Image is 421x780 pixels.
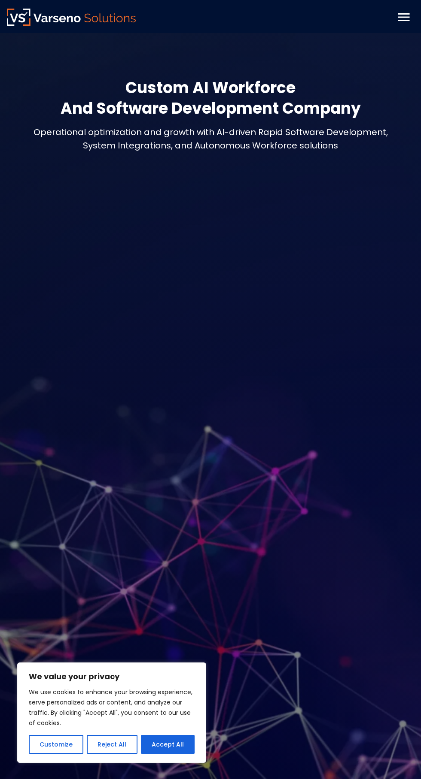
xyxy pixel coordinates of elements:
[141,735,195,754] button: Accept All
[29,735,83,754] button: Customize
[87,735,137,754] button: Reject All
[29,671,195,682] p: We value your privacy
[394,7,414,27] div: menu
[61,98,361,119] div: And Software Development Company
[34,139,388,152] div: System Integrations, and Autonomous Workforce solutions
[7,9,136,26] img: Varseno Solutions – Product Engineering & IT Services
[29,687,195,728] p: We use cookies to enhance your browsing experience, serve personalized ads or content, and analyz...
[34,126,388,139] div: Operational optimization and growth with AI-driven Rapid Software Development,
[61,78,361,98] div: Custom AI Workforce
